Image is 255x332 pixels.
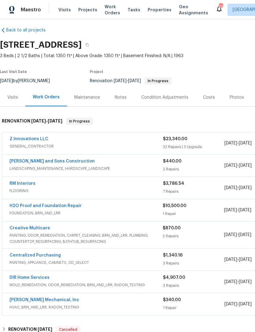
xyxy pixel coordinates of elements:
[78,7,97,13] span: Projects
[224,279,252,285] span: -
[90,79,172,83] span: Renovation
[74,94,100,100] div: Maintenance
[224,257,252,263] span: -
[224,162,252,169] span: -
[163,233,224,239] div: 2 Repairs
[2,118,62,125] h6: RENOVATION
[9,188,163,194] span: FLOORING
[238,208,251,212] span: [DATE]
[239,302,252,306] span: [DATE]
[9,181,35,186] a: RM Interiors
[163,305,224,311] div: 1 Repair
[224,141,237,145] span: [DATE]
[9,166,163,172] span: LANDSCAPING_MAINTENANCE, HARDSCAPE_LANDSCAPE
[127,8,140,12] span: Tasks
[239,186,252,190] span: [DATE]
[9,143,163,149] span: GENERAL_CONTRACTOR
[163,181,184,186] span: $3,786.54
[9,275,50,280] a: DIR Home Services
[224,280,237,284] span: [DATE]
[115,94,127,100] div: Notes
[163,137,187,141] span: $23,340.00
[31,119,62,123] span: -
[224,301,252,307] span: -
[141,94,188,100] div: Condition Adjustments
[224,208,237,212] span: [DATE]
[9,260,163,266] span: PAINTING, APPLIANCE, CABINETS, OD_SELECT
[33,94,60,100] div: Work Orders
[163,283,224,289] div: 3 Repairs
[90,70,103,74] span: Project
[230,94,244,100] div: Photos
[224,207,251,213] span: -
[224,185,252,191] span: -
[239,257,252,262] span: [DATE]
[224,140,252,146] span: -
[114,79,141,83] span: -
[163,211,224,217] div: 1 Repair
[148,7,172,13] span: Properties
[9,304,163,310] span: HVAC, BRN_AND_LRR, RADON_TESTING
[9,159,95,163] a: [PERSON_NAME] and Sons Construction
[105,4,120,16] span: Work Orders
[9,298,79,302] a: [PERSON_NAME] Mechanical, Inc
[128,79,141,83] span: [DATE]
[21,7,41,13] span: Maestro
[48,119,62,123] span: [DATE]
[239,163,252,168] span: [DATE]
[239,141,252,145] span: [DATE]
[224,233,237,237] span: [DATE]
[163,260,224,266] div: 3 Repairs
[9,282,163,288] span: MOLD_REMEDIATION, ODOR_REMEDIATION, BRN_AND_LRR, RADON_TESTING
[238,233,251,237] span: [DATE]
[82,39,93,50] button: Copy Address
[9,204,82,208] a: H2O Proof and Foundation Repair
[224,163,237,168] span: [DATE]
[9,226,50,230] a: Creative Multicare
[163,298,181,302] span: $340.00
[31,119,46,123] span: [DATE]
[9,137,48,141] a: Z Innovations LLC
[38,327,52,331] span: [DATE]
[224,257,237,262] span: [DATE]
[203,94,215,100] div: Costs
[145,79,171,83] span: In Progress
[163,226,181,230] span: $870.00
[224,302,237,306] span: [DATE]
[9,210,163,216] span: FOUNDATION, BRN_AND_LRR
[9,232,163,245] span: PAINTING, ODOR_REMEDIATION, CARPET_CLEANING, BRN_AND_LRR, PLUMBING, COUNTERTOP_RESURFACING, BATHT...
[163,275,185,280] span: $4,907.00
[58,7,71,13] span: Visits
[9,253,61,257] a: Centralized Purchasing
[163,188,224,195] div: 7 Repairs
[239,280,252,284] span: [DATE]
[163,253,183,257] span: $1,340.16
[163,159,182,163] span: $440.00
[67,118,92,124] span: In Progress
[219,4,223,10] div: 113
[224,232,251,238] span: -
[114,79,127,83] span: [DATE]
[7,94,18,100] div: Visits
[224,186,237,190] span: [DATE]
[163,204,187,208] span: $10,500.00
[163,166,224,172] div: 2 Repairs
[163,144,224,150] div: 32 Repairs | 3 Upgrade
[179,4,208,16] span: Geo Assignments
